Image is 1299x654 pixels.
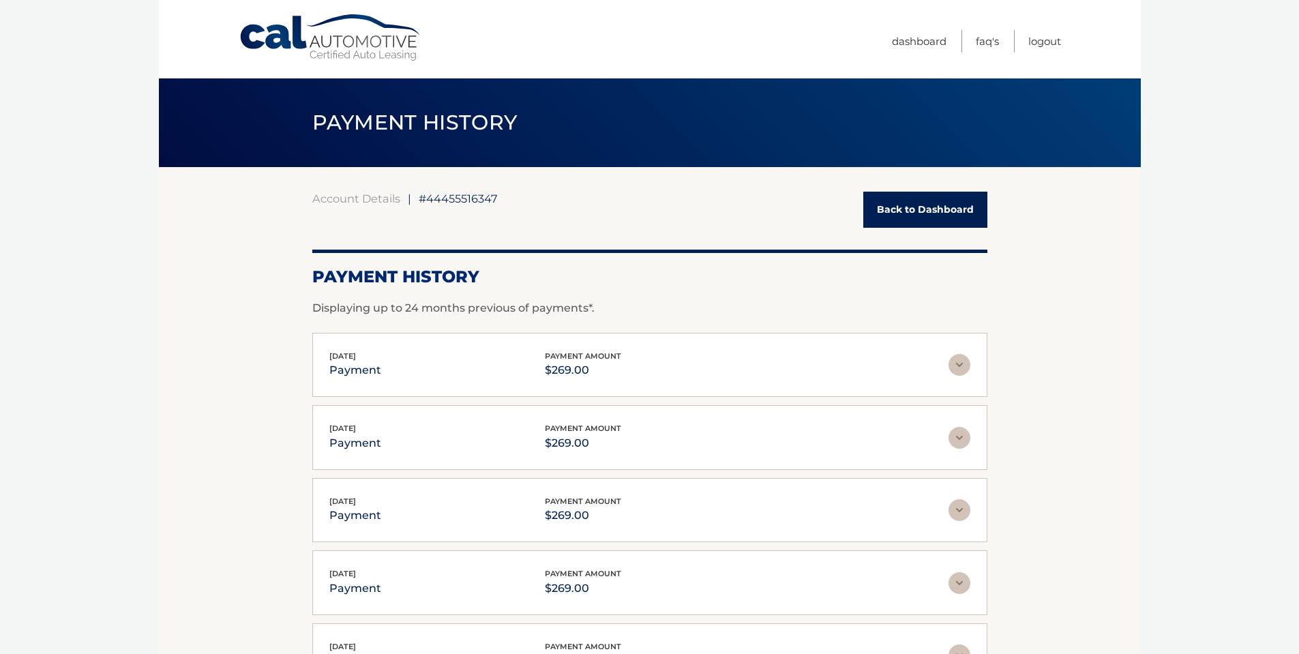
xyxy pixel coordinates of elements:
p: Displaying up to 24 months previous of payments*. [312,300,987,316]
a: Logout [1028,30,1061,53]
p: $269.00 [545,434,621,453]
span: payment amount [545,351,621,361]
img: accordion-rest.svg [949,427,970,449]
a: FAQ's [976,30,999,53]
a: Back to Dashboard [863,192,987,228]
p: payment [329,434,381,453]
p: $269.00 [545,361,621,380]
span: payment amount [545,496,621,506]
span: #44455516347 [419,192,498,205]
span: payment amount [545,642,621,651]
a: Account Details [312,192,400,205]
span: | [408,192,411,205]
h2: Payment History [312,267,987,287]
span: payment amount [545,569,621,578]
span: [DATE] [329,423,356,433]
span: [DATE] [329,569,356,578]
img: accordion-rest.svg [949,572,970,594]
a: Cal Automotive [239,14,423,62]
p: $269.00 [545,579,621,598]
span: [DATE] [329,351,356,361]
p: payment [329,506,381,525]
p: $269.00 [545,506,621,525]
span: payment amount [545,423,621,433]
a: Dashboard [892,30,946,53]
p: payment [329,361,381,380]
img: accordion-rest.svg [949,354,970,376]
span: PAYMENT HISTORY [312,110,518,135]
img: accordion-rest.svg [949,499,970,521]
p: payment [329,579,381,598]
span: [DATE] [329,642,356,651]
span: [DATE] [329,496,356,506]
